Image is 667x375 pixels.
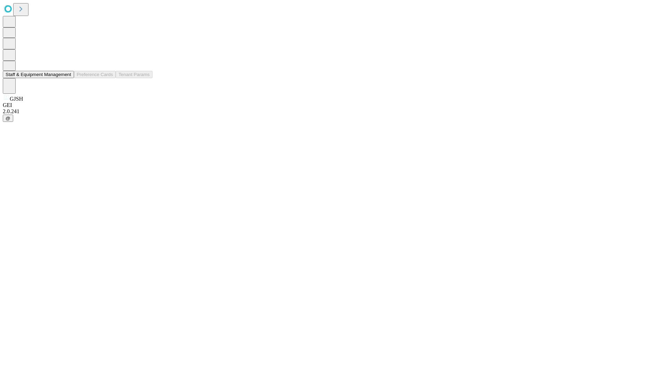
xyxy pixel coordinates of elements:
[116,71,153,78] button: Tenant Params
[3,102,664,108] div: GEI
[3,115,13,122] button: @
[3,71,74,78] button: Staff & Equipment Management
[10,96,23,102] span: GJSH
[3,108,664,115] div: 2.0.241
[6,116,10,121] span: @
[74,71,116,78] button: Preference Cards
